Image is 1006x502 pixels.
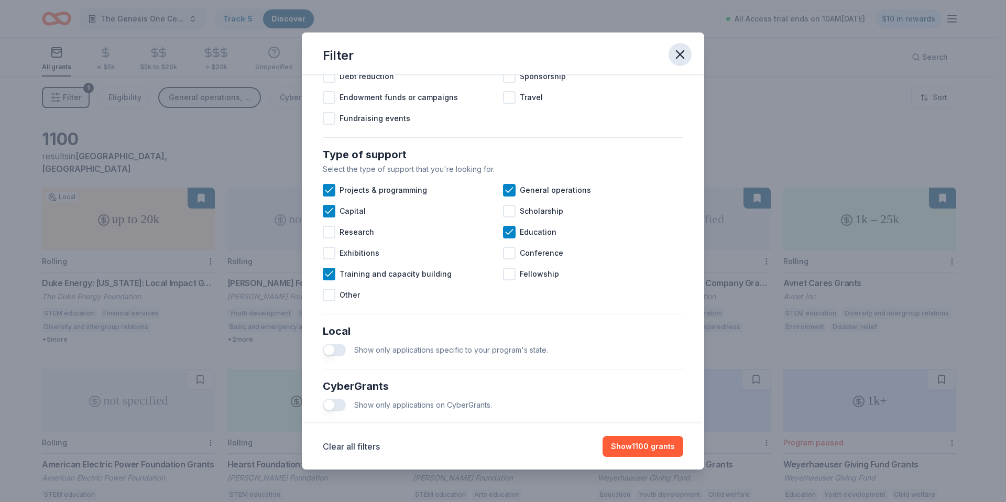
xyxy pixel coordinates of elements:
span: Other [340,289,360,301]
button: Clear all filters [323,440,380,453]
span: Show only applications specific to your program's state. [354,345,548,354]
div: Local [323,323,683,340]
span: Travel [520,91,543,104]
span: Scholarship [520,205,563,217]
button: Show1100 grants [603,436,683,457]
div: Select the type of support that you're looking for. [323,163,683,176]
span: Exhibitions [340,247,379,259]
div: Filter [323,47,354,64]
div: Type of support [323,146,683,163]
span: General operations [520,184,591,197]
span: Research [340,226,374,238]
div: CyberGrants [323,378,683,395]
span: Endowment funds or campaigns [340,91,458,104]
span: Fellowship [520,268,559,280]
span: Show only applications on CyberGrants. [354,400,492,409]
span: Education [520,226,556,238]
span: Training and capacity building [340,268,452,280]
span: Conference [520,247,563,259]
span: Fundraising events [340,112,410,125]
span: Debt reduction [340,70,394,83]
span: Sponsorship [520,70,566,83]
span: Capital [340,205,366,217]
span: Projects & programming [340,184,427,197]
